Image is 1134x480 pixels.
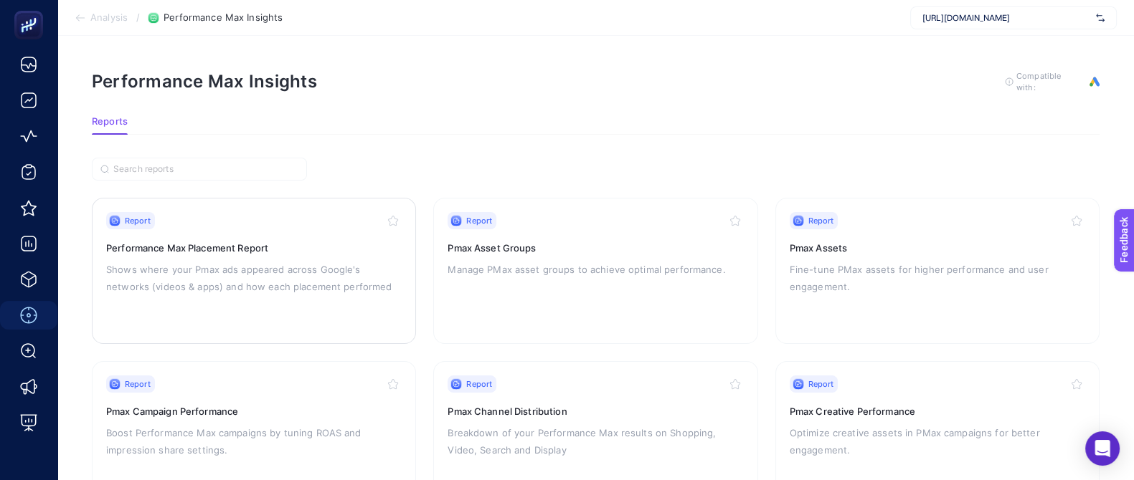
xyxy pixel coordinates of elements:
h1: Performance Max Insights [92,71,317,92]
div: Open Intercom Messenger [1085,431,1120,466]
span: [URL][DOMAIN_NAME] [922,12,1090,24]
h3: Pmax Creative Performance [790,404,1085,418]
span: / [136,11,140,23]
h3: Pmax Campaign Performance [106,404,402,418]
h3: Pmax Assets [790,241,1085,255]
p: Breakdown of your Performance Max results on Shopping, Video, Search and Display [448,424,743,459]
p: Fine-tune PMax assets for higher performance and user engagement. [790,261,1085,295]
span: Report [125,378,151,390]
a: ReportPmax Asset GroupsManage PMax asset groups to achieve optimal performance. [433,198,757,344]
span: Report [125,215,151,226]
button: Reports [92,116,128,135]
span: Feedback [9,4,55,16]
a: ReportPmax AssetsFine-tune PMax assets for higher performance and user engagement. [775,198,1100,344]
img: svg%3e [1096,11,1105,25]
span: Report [466,378,492,390]
p: Boost Performance Max campaigns by tuning ROAS and impression share settings. [106,424,402,459]
h3: Pmax Channel Distribution [448,404,743,418]
h3: Performance Max Placement Report [106,241,402,255]
span: Report [808,215,834,226]
a: ReportPerformance Max Placement ReportShows where your Pmax ads appeared across Google's networks... [92,198,416,344]
span: Analysis [90,12,128,24]
h3: Pmax Asset Groups [448,241,743,255]
span: Compatible with: [1016,70,1081,93]
p: Manage PMax asset groups to achieve optimal performance. [448,261,743,278]
span: Report [466,215,492,226]
span: Report [808,378,834,390]
input: Search [113,164,298,175]
span: Reports [92,116,128,128]
p: Shows where your Pmax ads appeared across Google's networks (videos & apps) and how each placemen... [106,261,402,295]
p: Optimize creative assets in PMax campaigns for better engagement. [790,424,1085,459]
span: Performance Max Insights [164,12,283,24]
